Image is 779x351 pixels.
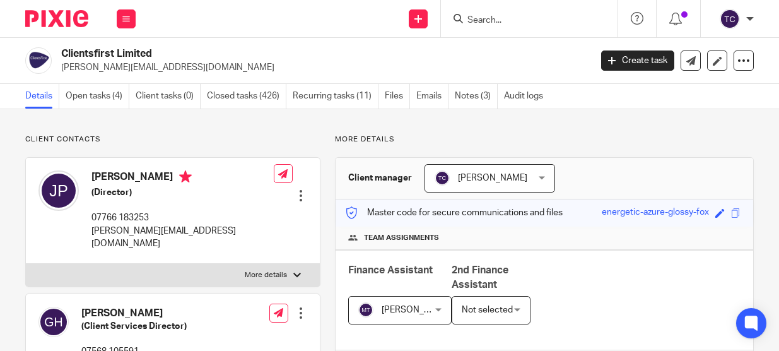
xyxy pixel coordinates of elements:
a: Create task [601,51,674,71]
h5: (Client Services Director) [81,320,225,333]
p: More details [245,270,287,280]
img: svg%3E [38,307,69,337]
img: Logo.png [25,47,52,74]
a: Audit logs [504,84,549,109]
span: [PERSON_NAME] [458,174,527,182]
div: energetic-azure-glossy-fox [602,206,709,220]
a: Details [25,84,59,109]
p: [PERSON_NAME][EMAIL_ADDRESS][DOMAIN_NAME] [61,61,582,74]
input: Search [466,15,580,27]
span: Not selected [462,306,513,314]
span: 2nd Finance Assistant [452,265,508,290]
p: [PERSON_NAME][EMAIL_ADDRESS][DOMAIN_NAME] [91,225,274,251]
span: Team assignments [364,233,439,243]
i: Primary [179,170,192,183]
h4: [PERSON_NAME] [81,307,225,320]
span: Finance Assistant [348,265,433,275]
p: Client contacts [25,134,320,145]
img: svg%3E [720,9,740,29]
h2: Clientsfirst Limited [61,47,478,61]
a: Client tasks (0) [136,84,201,109]
p: More details [335,134,754,145]
h4: [PERSON_NAME] [91,170,274,186]
img: svg%3E [435,170,450,186]
a: Open tasks (4) [66,84,129,109]
a: Recurring tasks (11) [293,84,378,109]
img: svg%3E [38,170,79,211]
span: [PERSON_NAME] [382,306,451,314]
a: Closed tasks (426) [207,84,286,109]
a: Files [385,84,410,109]
p: Master code for secure communications and files [345,206,563,219]
img: svg%3E [358,302,373,318]
h5: (Director) [91,186,274,199]
a: Notes (3) [455,84,498,109]
a: Emails [416,84,448,109]
h3: Client manager [348,172,412,184]
img: Pixie [25,10,88,27]
p: 07766 183253 [91,211,274,224]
